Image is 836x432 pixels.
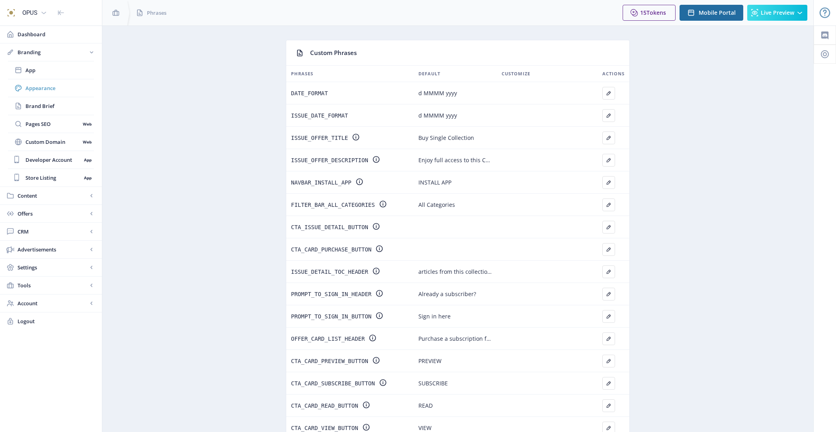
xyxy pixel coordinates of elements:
[602,178,615,185] a: Edit page
[291,155,368,165] span: ISSUE_OFFER_DESCRIPTION
[5,6,18,19] img: properties.app_icon.png
[22,4,37,22] div: OPUS
[418,133,474,143] span: Buy Single Collection
[291,178,352,187] span: NAVBAR_INSTALL_APP
[418,267,492,277] span: articles from this collection:
[291,267,368,277] span: ISSUE_DETAIL_TOC_HEADER
[418,401,433,410] span: READ
[418,88,457,98] span: d MMMM yyyy
[8,151,94,169] a: Developer AccountApp
[25,156,81,164] span: Developer Account
[291,88,328,98] span: DATE_FORMAT
[18,192,88,200] span: Content
[623,5,676,21] button: 15Tokens
[18,30,96,38] span: Dashboard
[602,379,615,386] a: Edit page
[18,245,88,253] span: Advertisements
[502,69,530,79] span: Customize
[291,289,371,299] span: PROMPT_TO_SIGN_IN_HEADER
[25,174,81,182] span: Store Listing
[18,263,88,271] span: Settings
[8,115,94,133] a: Pages SEOWeb
[602,200,615,208] a: Edit page
[25,138,80,146] span: Custom Domain
[418,312,451,321] span: Sign in here
[25,120,80,128] span: Pages SEO
[80,138,94,146] nb-badge: Web
[8,97,94,115] a: Brand Brief
[291,69,313,79] span: Phrases
[418,111,457,120] span: d MMMM yyyy
[680,5,743,21] button: Mobile Portal
[418,356,441,366] span: PREVIEW
[418,334,492,344] span: Purchase a subscription from
[25,102,94,110] span: Brand Brief
[291,379,375,388] span: CTA_CARD_SUBSCRIBE_BUTTON
[418,69,440,79] span: Default
[147,9,166,17] span: Phrases
[291,133,348,143] span: ISSUE_OFFER_TITLE
[602,69,625,79] span: Actions
[291,312,371,321] span: PROMPT_TO_SIGN_IN_BUTTON
[602,423,615,431] a: Edit page
[602,245,615,252] a: Edit page
[647,9,666,16] span: Tokens
[291,334,365,344] span: OFFER_CARD_LIST_HEADER
[602,155,615,163] a: Edit page
[25,66,94,74] span: App
[8,79,94,97] a: Appearance
[18,317,96,325] span: Logout
[602,88,615,96] a: Edit page
[418,289,476,299] span: Already a subscriber?
[291,356,368,366] span: CTA_CARD_PREVIEW_BUTTON
[18,210,88,218] span: Offers
[18,48,88,56] span: Branding
[8,61,94,79] a: App
[418,379,448,388] span: SUBSCRIBE
[602,289,615,297] a: Edit page
[291,111,348,120] span: ISSUE_DATE_FORMAT
[602,222,615,230] a: Edit page
[602,312,615,319] a: Edit page
[291,401,358,410] span: CTA_CARD_READ_BUTTON
[602,356,615,364] a: Edit page
[291,222,368,232] span: CTA_ISSUE_DETAIL_BUTTON
[80,120,94,128] nb-badge: Web
[602,401,615,408] a: Edit page
[418,200,455,210] span: All Categories
[602,133,615,141] a: Edit page
[18,281,88,289] span: Tools
[761,10,794,16] span: Live Preview
[699,10,736,16] span: Mobile Portal
[81,156,94,164] nb-badge: App
[310,49,357,57] span: Custom Phrases
[8,169,94,187] a: Store ListingApp
[747,5,807,21] button: Live Preview
[18,299,88,307] span: Account
[18,228,88,236] span: CRM
[418,155,492,165] span: Enjoy full access to this Collection across all devices with just one purchase.
[291,245,371,254] span: CTA_CARD_PURCHASE_BUTTON
[8,133,94,151] a: Custom DomainWeb
[418,178,451,187] span: INSTALL APP
[602,267,615,275] a: Edit page
[602,111,615,118] a: Edit page
[81,174,94,182] nb-badge: App
[291,200,375,210] span: FILTER_BAR_ALL_CATEGORIES
[25,84,94,92] span: Appearance
[602,334,615,342] a: Edit page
